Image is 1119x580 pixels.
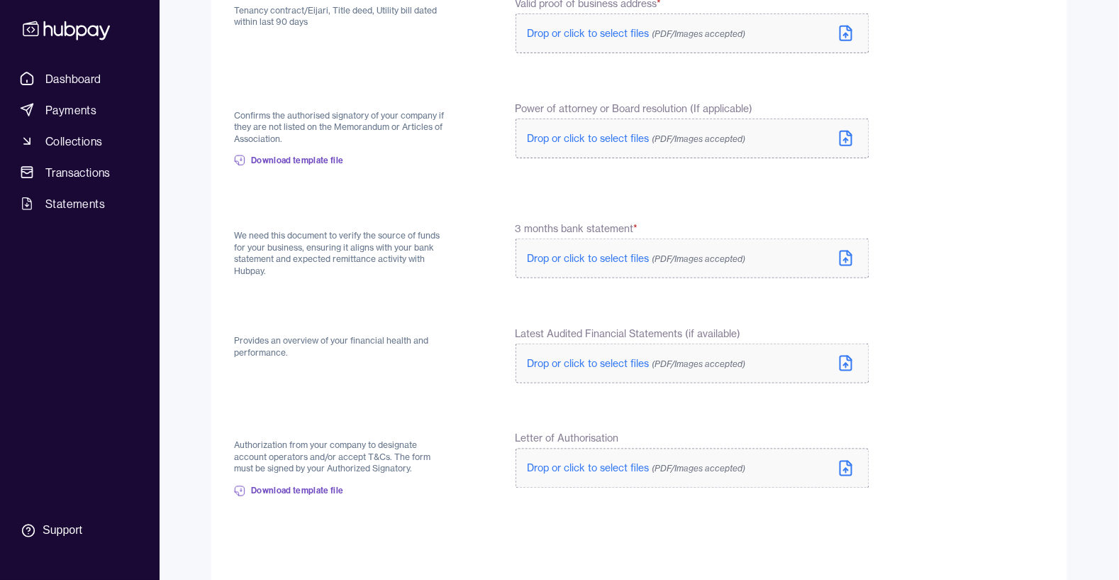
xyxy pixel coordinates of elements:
span: Download template file [251,486,344,497]
span: Power of attorney or Board resolution (If applicable) [516,102,753,116]
a: Download template file [234,145,344,176]
p: Confirms the authorised signatory of your company if they are not listed on the Memorandum or Art... [234,110,447,146]
span: Latest Audited Financial Statements (if available) [516,327,741,341]
span: Transactions [45,164,111,181]
span: Statements [45,195,105,212]
span: Payments [45,102,96,119]
span: (PDF/Images accepted) [652,359,746,369]
a: Payments [14,97,145,123]
p: Tenancy contract/Eijari, Title deed, Utility bill dated within last 90 days [234,5,447,28]
a: Download template file [234,476,344,507]
span: Drop or click to select files [528,132,746,145]
span: Drop or click to select files [528,252,746,265]
p: We need this document to verify the source of funds for your business, ensuring it aligns with yo... [234,230,447,277]
span: (PDF/Images accepted) [652,28,746,39]
a: Support [14,516,145,546]
span: Drop or click to select files [528,462,746,475]
span: Drop or click to select files [528,357,746,370]
div: Support [43,523,82,539]
span: Collections [45,133,102,150]
span: Dashboard [45,70,101,87]
a: Dashboard [14,66,145,92]
a: Transactions [14,160,145,185]
span: (PDF/Images accepted) [652,133,746,144]
span: Letter of Authorisation [516,432,619,446]
a: Collections [14,128,145,154]
a: Statements [14,191,145,217]
span: (PDF/Images accepted) [652,464,746,474]
span: Download template file [251,155,344,166]
p: Authorization from your company to designate account operators and/or accept T&Cs. The form must ... [234,440,447,476]
span: (PDF/Images accepted) [652,253,746,264]
p: Provides an overview of your financial health and performance. [234,335,447,359]
span: 3 months bank statement [516,221,638,236]
span: Drop or click to select files [528,27,746,40]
